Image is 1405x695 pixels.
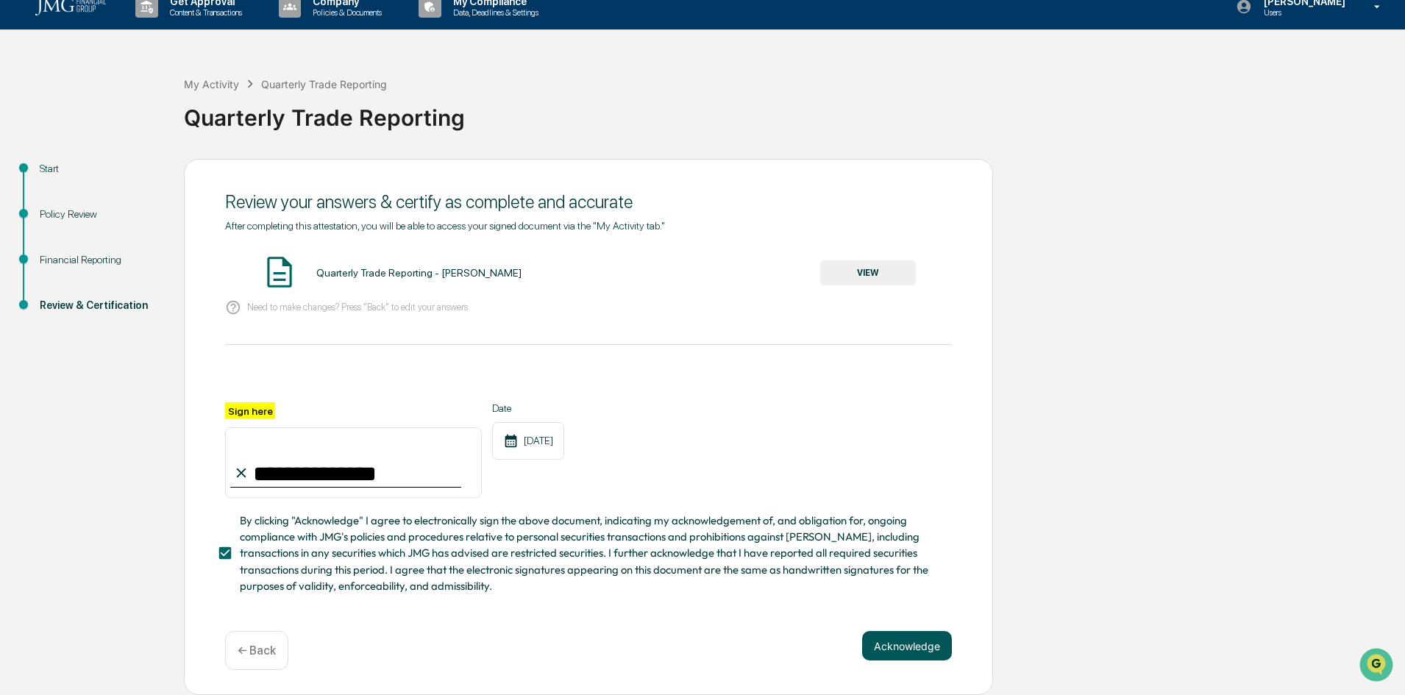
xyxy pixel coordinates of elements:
[820,260,916,285] button: VIEW
[107,187,118,199] div: 🗄️
[121,185,182,200] span: Attestations
[158,7,249,18] p: Content & Transactions
[238,644,276,657] p: ← Back
[1358,646,1398,686] iframe: Open customer support
[9,207,99,234] a: 🔎Data Lookup
[15,113,41,139] img: 1746055101610-c473b297-6a78-478c-a979-82029cc54cd1
[29,185,95,200] span: Preclearance
[40,252,160,268] div: Financial Reporting
[40,207,160,222] div: Policy Review
[862,631,952,660] button: Acknowledge
[247,302,468,313] p: Need to make changes? Press "Back" to edit your answers
[146,249,178,260] span: Pylon
[50,113,241,127] div: Start new chat
[9,179,101,206] a: 🖐️Preclearance
[184,93,1398,131] div: Quarterly Trade Reporting
[15,31,268,54] p: How can we help?
[240,513,940,594] span: By clicking "Acknowledge" I agree to electronically sign the above document, indicating my acknow...
[316,267,522,279] div: Quarterly Trade Reporting - [PERSON_NAME]
[225,220,665,232] span: After completing this attestation, you will be able to access your signed document via the "My Ac...
[15,215,26,227] div: 🔎
[50,127,186,139] div: We're available if you need us!
[40,298,160,313] div: Review & Certification
[225,402,275,419] label: Sign here
[29,213,93,228] span: Data Lookup
[184,78,239,90] div: My Activity
[250,117,268,135] button: Start new chat
[261,254,298,291] img: Document Icon
[261,78,387,90] div: Quarterly Trade Reporting
[301,7,389,18] p: Policies & Documents
[104,249,178,260] a: Powered byPylon
[40,161,160,177] div: Start
[492,422,564,460] div: [DATE]
[15,187,26,199] div: 🖐️
[1252,7,1353,18] p: Users
[101,179,188,206] a: 🗄️Attestations
[492,402,564,414] label: Date
[441,7,546,18] p: Data, Deadlines & Settings
[225,191,952,213] div: Review your answers & certify as complete and accurate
